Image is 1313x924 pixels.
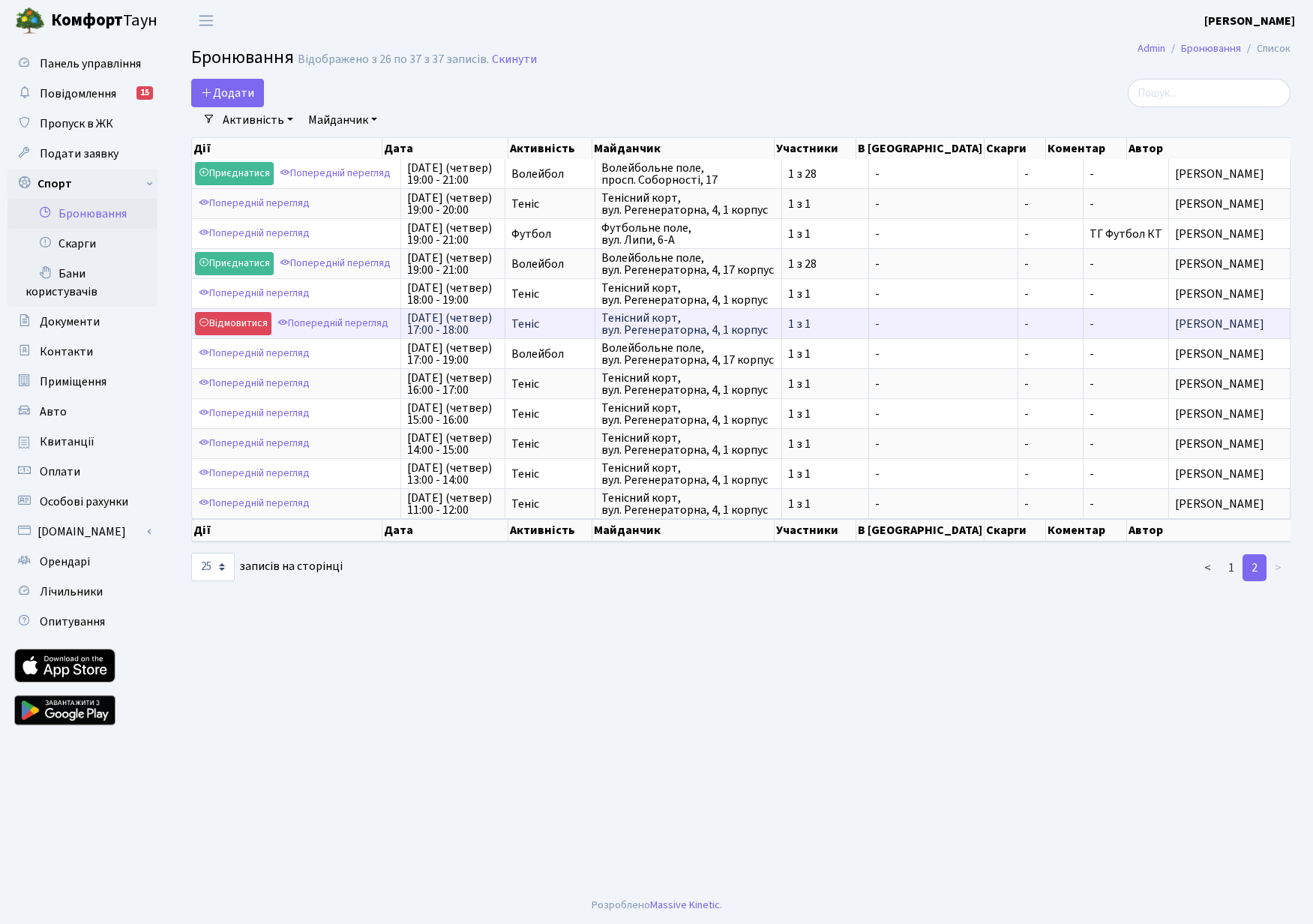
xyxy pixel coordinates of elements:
span: - [1090,376,1094,392]
th: Дата [382,138,508,159]
span: Контакти [40,343,93,360]
span: [PERSON_NAME] [1175,258,1284,270]
span: 1 з 1 [788,378,862,390]
a: 1 [1219,554,1243,581]
span: - [1024,258,1077,270]
b: Комфорт [51,8,123,32]
span: Авто [40,403,67,420]
span: Теніс [511,468,589,480]
span: Теніс [511,438,589,450]
span: [DATE] (четвер) 17:00 - 19:00 [407,342,499,366]
span: - [1090,436,1094,452]
span: Таун [51,8,157,34]
span: [DATE] (четвер) 11:00 - 12:00 [407,492,499,516]
a: Квитанції [7,427,157,457]
th: Дата [382,519,508,541]
th: Коментар [1046,138,1126,159]
span: [DATE] (четвер) 16:00 - 17:00 [407,372,499,396]
input: Пошук... [1128,79,1291,107]
span: Тенісний корт, вул. Регенераторна, 4, 1 корпус [601,402,775,426]
a: Бани користувачів [7,259,157,307]
span: - [875,468,1012,480]
span: [DATE] (четвер) 18:00 - 19:00 [407,282,499,306]
span: [PERSON_NAME] [1175,168,1284,180]
span: 1 з 1 [788,288,862,300]
span: 1 з 1 [788,198,862,210]
span: 1 з 1 [788,438,862,450]
span: Оплати [40,463,80,480]
span: - [1024,168,1077,180]
span: Опитування [40,613,105,630]
span: - [1090,316,1094,332]
span: - [875,198,1012,210]
span: - [875,318,1012,330]
a: Попередній перегляд [195,192,313,215]
th: В [GEOGRAPHIC_DATA] [856,138,985,159]
a: Приєднатися [195,162,274,185]
a: Спорт [7,169,157,199]
span: [PERSON_NAME] [1175,318,1284,330]
span: - [875,408,1012,420]
span: [PERSON_NAME] [1175,438,1284,450]
a: Попередній перегляд [195,402,313,425]
span: - [875,438,1012,450]
a: Попередній перегляд [195,492,313,515]
span: Особові рахунки [40,493,128,510]
span: - [875,168,1012,180]
a: Подати заявку [7,139,157,169]
a: [PERSON_NAME] [1204,12,1295,30]
a: Авто [7,397,157,427]
span: Тенісний корт, вул. Регенераторна, 4, 1 корпус [601,192,775,216]
button: Переключити навігацію [187,8,225,33]
a: Пропуск в ЖК [7,109,157,139]
span: - [1024,318,1077,330]
th: Скарги [985,519,1046,541]
span: - [1024,198,1077,210]
a: < [1195,554,1220,581]
span: - [1090,346,1094,362]
span: Тенісний корт, вул. Регенераторна, 4, 1 корпус [601,492,775,516]
span: - [1090,256,1094,272]
a: 2 [1243,554,1267,581]
span: - [1024,438,1077,450]
a: Приєднатися [195,252,274,275]
div: 15 [136,86,153,100]
a: Оплати [7,457,157,487]
span: [PERSON_NAME] [1175,498,1284,510]
a: Попередній перегляд [195,372,313,395]
span: - [1090,196,1094,212]
span: [PERSON_NAME] [1175,288,1284,300]
span: [PERSON_NAME] [1175,378,1284,390]
span: Повідомлення [40,85,116,102]
span: - [875,258,1012,270]
a: Попередній перегляд [195,462,313,485]
span: - [1024,378,1077,390]
span: Теніс [511,408,589,420]
label: записів на сторінці [191,553,343,581]
a: Скинути [492,52,537,67]
a: Документи [7,307,157,337]
span: Тенісний корт, вул. Регенераторна, 4, 1 корпус [601,432,775,456]
span: Приміщення [40,373,106,390]
a: Попередній перегляд [276,252,394,275]
span: [DATE] (четвер) 19:00 - 21:00 [407,222,499,246]
span: Теніс [511,288,589,300]
span: Волейбол [511,168,589,180]
a: Попередній перегляд [195,342,313,365]
span: Орендарі [40,553,90,570]
span: - [1024,288,1077,300]
span: 1 з 1 [788,408,862,420]
span: - [1090,166,1094,182]
span: - [875,378,1012,390]
span: 1 з 1 [788,498,862,510]
span: [PERSON_NAME] [1175,468,1284,480]
span: Квитанції [40,433,94,450]
span: Футбольне поле, вул. Липи, 6-А [601,222,775,246]
a: Контакти [7,337,157,367]
span: Документи [40,313,100,330]
span: Волейбол [511,348,589,360]
span: [PERSON_NAME] [1175,348,1284,360]
span: Лічильники [40,583,103,600]
span: Тенісний корт, вул. Регенераторна, 4, 1 корпус [601,312,775,336]
th: Активність [508,138,592,159]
